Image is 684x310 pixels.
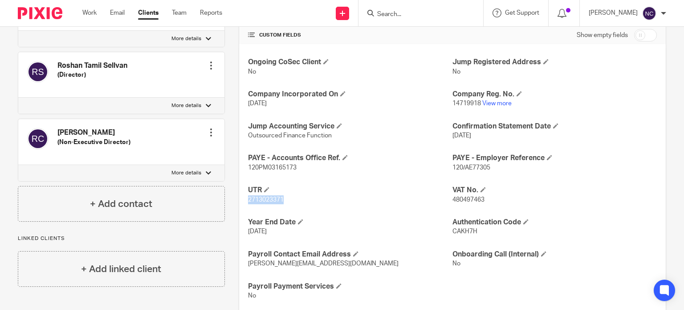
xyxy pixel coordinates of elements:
[248,228,267,235] span: [DATE]
[452,250,657,259] h4: Onboarding Call (Internal)
[505,10,539,16] span: Get Support
[452,218,657,227] h4: Authentication Code
[452,260,460,267] span: No
[248,90,452,99] h4: Company Incorporated On
[452,100,481,107] span: 14719918
[248,218,452,227] h4: Year End Date
[248,153,452,163] h4: PAYE - Accounts Office Ref.
[18,7,62,19] img: Pixie
[452,58,657,67] h4: Jump Registered Address
[452,197,484,203] span: 480497463
[452,228,477,235] span: CAKH7H
[248,122,452,131] h4: Jump Accounting Service
[171,35,201,42] p: More details
[248,282,452,291] h4: Payroll Payment Services
[248,250,452,259] h4: Payroll Contact Email Address
[171,102,201,109] p: More details
[248,58,452,67] h4: Ongoing CoSec Client
[171,169,201,177] p: More details
[81,262,161,276] h4: + Add linked client
[376,11,456,19] input: Search
[452,153,657,163] h4: PAYE - Employer Reference
[57,128,130,137] h4: [PERSON_NAME]
[248,165,297,171] span: 120PM03165173
[57,61,127,70] h4: Roshan Tamil Sellvan
[172,8,187,17] a: Team
[248,69,256,75] span: No
[248,197,284,203] span: 2713023371
[452,186,657,195] h4: VAT No.
[90,197,152,211] h4: + Add contact
[452,122,657,131] h4: Confirmation Statement Date
[482,100,512,107] a: View more
[110,8,125,17] a: Email
[248,293,256,299] span: No
[452,132,471,139] span: [DATE]
[82,8,97,17] a: Work
[27,128,49,149] img: svg%3E
[248,132,332,139] span: Outsourced Finance Function
[18,235,225,242] p: Linked clients
[642,6,656,21] img: svg%3E
[57,70,127,79] h5: (Director)
[200,8,222,17] a: Reports
[138,8,159,17] a: Clients
[577,31,628,40] label: Show empty fields
[589,8,638,17] p: [PERSON_NAME]
[248,260,399,267] span: [PERSON_NAME][EMAIL_ADDRESS][DOMAIN_NAME]
[452,90,657,99] h4: Company Reg. No.
[248,32,452,39] h4: CUSTOM FIELDS
[452,69,460,75] span: No
[57,138,130,147] h5: (Non-Executive Director)
[27,61,49,83] img: svg%3E
[248,186,452,195] h4: UTR
[452,165,490,171] span: 120/AE77305
[248,100,267,107] span: [DATE]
